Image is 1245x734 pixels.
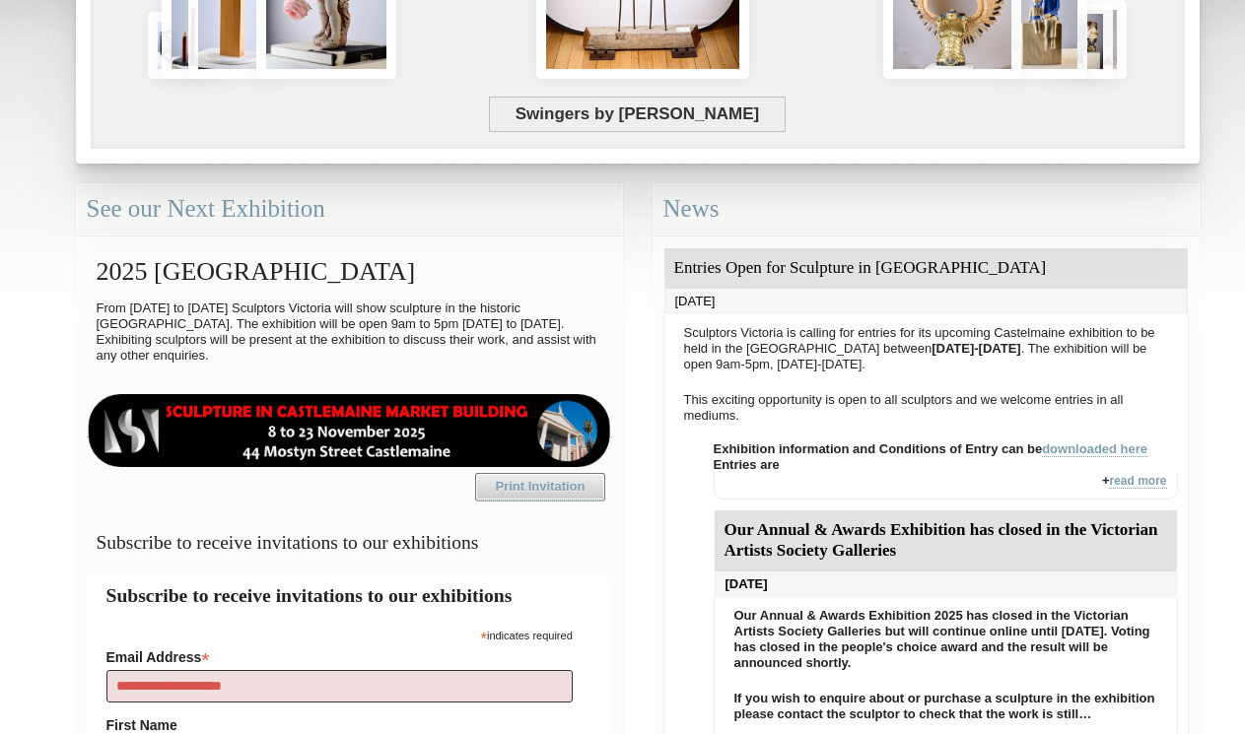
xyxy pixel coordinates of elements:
a: downloaded here [1042,441,1147,457]
a: read more [1109,474,1166,489]
p: Our Annual & Awards Exhibition 2025 has closed in the Victorian Artists Society Galleries but wil... [725,603,1167,676]
div: + [714,473,1178,500]
img: castlemaine-ldrbd25v2.png [87,394,612,467]
div: indicates required [106,625,573,643]
h2: 2025 [GEOGRAPHIC_DATA] [87,247,612,296]
h2: Subscribe to receive invitations to our exhibitions [106,581,592,610]
p: From [DATE] to [DATE] Sculptors Victoria will show sculpture in the historic [GEOGRAPHIC_DATA]. T... [87,296,612,368]
strong: [DATE]-[DATE] [932,341,1021,356]
p: Sculptors Victoria is calling for entries for its upcoming Castelmaine exhibition to be held in t... [674,320,1178,377]
div: Entries Open for Sculpture in [GEOGRAPHIC_DATA] [664,248,1188,289]
a: Print Invitation [475,473,605,500]
div: News [653,183,1200,235]
div: Our Annual & Awards Exhibition has closed in the Victorian Artists Society Galleries [715,510,1177,571]
label: First Name [106,717,573,733]
p: This exciting opportunity is open to all sculptors and we welcome entries in all mediums. [674,387,1178,429]
div: See our Next Exhibition [76,183,623,235]
strong: Exhibition information and Conditions of Entry can be [714,441,1148,457]
div: [DATE] [664,289,1188,314]
p: If you wish to enquire about or purchase a sculpture in the exhibition please contact the sculpto... [725,686,1167,727]
h3: Subscribe to receive invitations to our exhibitions [87,523,612,562]
span: Swingers by [PERSON_NAME] [489,97,786,132]
div: [DATE] [715,571,1177,597]
label: Email Address [106,643,573,667]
